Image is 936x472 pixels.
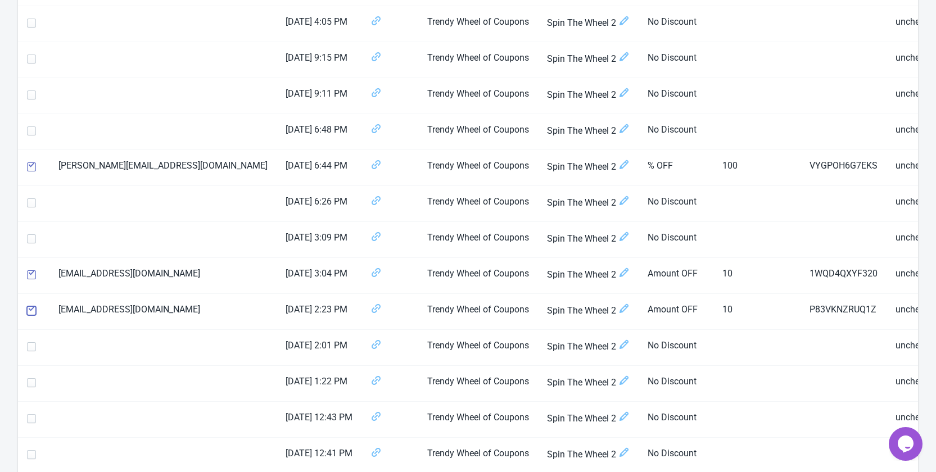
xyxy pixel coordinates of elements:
[713,294,801,330] td: 10
[547,447,630,462] span: Spin The Wheel 2
[277,42,361,78] td: [DATE] 9:15 PM
[418,222,538,258] td: Trendy Wheel of Coupons
[277,294,361,330] td: [DATE] 2:23 PM
[277,150,361,186] td: [DATE] 6:44 PM
[418,294,538,330] td: Trendy Wheel of Coupons
[547,87,630,102] span: Spin The Wheel 2
[547,231,630,246] span: Spin The Wheel 2
[801,150,887,186] td: VYGPOH6G7EKS
[418,150,538,186] td: Trendy Wheel of Coupons
[547,195,630,210] span: Spin The Wheel 2
[49,258,277,294] td: [EMAIL_ADDRESS][DOMAIN_NAME]
[639,186,713,222] td: No Discount
[639,42,713,78] td: No Discount
[639,294,713,330] td: Amount OFF
[639,150,713,186] td: % OFF
[889,427,925,461] iframe: chat widget
[801,294,887,330] td: P83VKNZRUQ1Z
[639,258,713,294] td: Amount OFF
[547,339,630,354] span: Spin The Wheel 2
[547,123,630,138] span: Spin The Wheel 2
[639,222,713,258] td: No Discount
[547,267,630,282] span: Spin The Wheel 2
[49,294,277,330] td: [EMAIL_ADDRESS][DOMAIN_NAME]
[418,114,538,150] td: Trendy Wheel of Coupons
[277,186,361,222] td: [DATE] 6:26 PM
[277,6,361,42] td: [DATE] 4:05 PM
[418,78,538,114] td: Trendy Wheel of Coupons
[418,186,538,222] td: Trendy Wheel of Coupons
[801,258,887,294] td: 1WQD4QXYF320
[418,366,538,402] td: Trendy Wheel of Coupons
[418,402,538,438] td: Trendy Wheel of Coupons
[277,402,361,438] td: [DATE] 12:43 PM
[418,330,538,366] td: Trendy Wheel of Coupons
[639,402,713,438] td: No Discount
[713,150,801,186] td: 100
[277,330,361,366] td: [DATE] 2:01 PM
[639,78,713,114] td: No Discount
[547,15,630,30] span: Spin The Wheel 2
[277,258,361,294] td: [DATE] 3:04 PM
[547,375,630,390] span: Spin The Wheel 2
[639,366,713,402] td: No Discount
[418,6,538,42] td: Trendy Wheel of Coupons
[277,222,361,258] td: [DATE] 3:09 PM
[639,6,713,42] td: No Discount
[547,159,630,174] span: Spin The Wheel 2
[639,330,713,366] td: No Discount
[418,258,538,294] td: Trendy Wheel of Coupons
[547,303,630,318] span: Spin The Wheel 2
[547,51,630,66] span: Spin The Wheel 2
[277,114,361,150] td: [DATE] 6:48 PM
[639,114,713,150] td: No Discount
[713,258,801,294] td: 10
[418,42,538,78] td: Trendy Wheel of Coupons
[547,411,630,426] span: Spin The Wheel 2
[277,366,361,402] td: [DATE] 1:22 PM
[277,78,361,114] td: [DATE] 9:11 PM
[49,150,277,186] td: [PERSON_NAME][EMAIL_ADDRESS][DOMAIN_NAME]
